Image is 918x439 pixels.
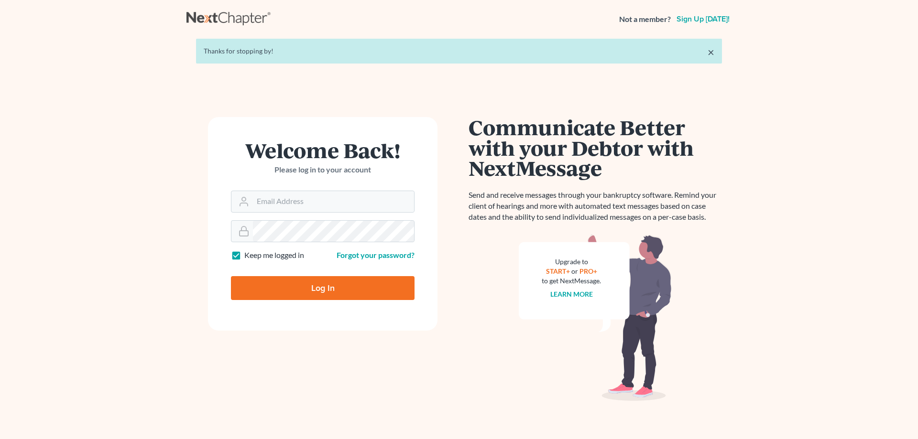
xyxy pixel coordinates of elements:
input: Email Address [253,191,414,212]
div: Thanks for stopping by! [204,46,714,56]
h1: Communicate Better with your Debtor with NextMessage [469,117,722,178]
a: × [708,46,714,58]
a: Forgot your password? [337,250,415,259]
p: Please log in to your account [231,164,415,175]
a: Learn more [550,290,593,298]
input: Log In [231,276,415,300]
img: nextmessage_bg-59042aed3d76b12b5cd301f8e5b87938c9018125f34e5fa2b7a6b67550977c72.svg [519,234,672,401]
a: Sign up [DATE]! [675,15,732,23]
h1: Welcome Back! [231,140,415,161]
a: START+ [546,267,570,275]
span: or [571,267,578,275]
label: Keep me logged in [244,250,304,261]
p: Send and receive messages through your bankruptcy software. Remind your client of hearings and mo... [469,190,722,223]
div: to get NextMessage. [542,276,601,286]
a: PRO+ [579,267,597,275]
div: Upgrade to [542,257,601,267]
strong: Not a member? [619,14,671,25]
